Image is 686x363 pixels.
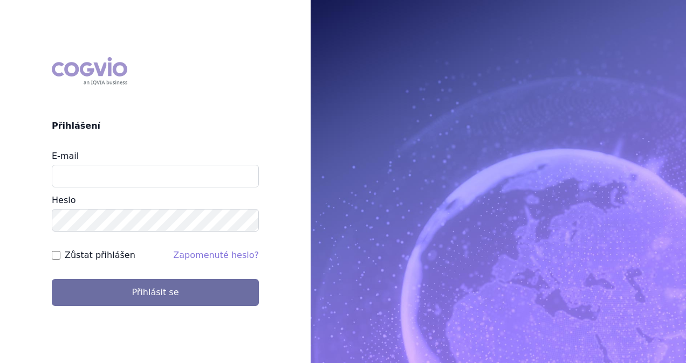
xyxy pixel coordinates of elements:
[52,120,259,132] h2: Přihlášení
[52,57,127,85] div: COGVIO
[65,249,135,262] label: Zůstat přihlášen
[52,195,76,205] label: Heslo
[173,250,259,260] a: Zapomenuté heslo?
[52,151,79,161] label: E-mail
[52,279,259,306] button: Přihlásit se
